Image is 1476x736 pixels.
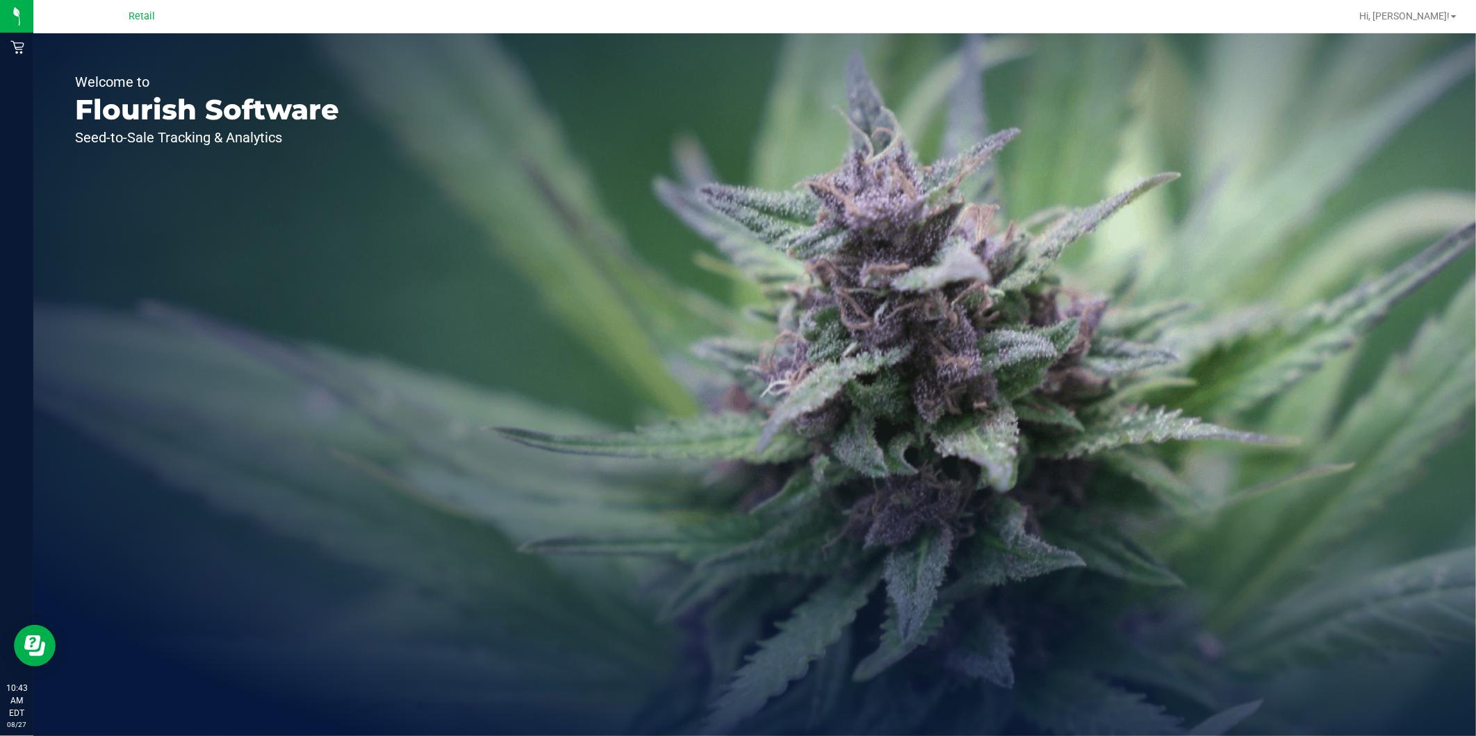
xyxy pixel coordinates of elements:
p: 10:43 AM EDT [6,682,27,719]
p: Welcome to [75,75,339,89]
span: Retail [129,10,155,22]
p: Flourish Software [75,96,339,124]
p: 08/27 [6,719,27,730]
span: Hi, [PERSON_NAME]! [1359,10,1450,22]
p: Seed-to-Sale Tracking & Analytics [75,131,339,144]
iframe: Resource center [14,625,56,667]
inline-svg: Retail [10,40,24,54]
